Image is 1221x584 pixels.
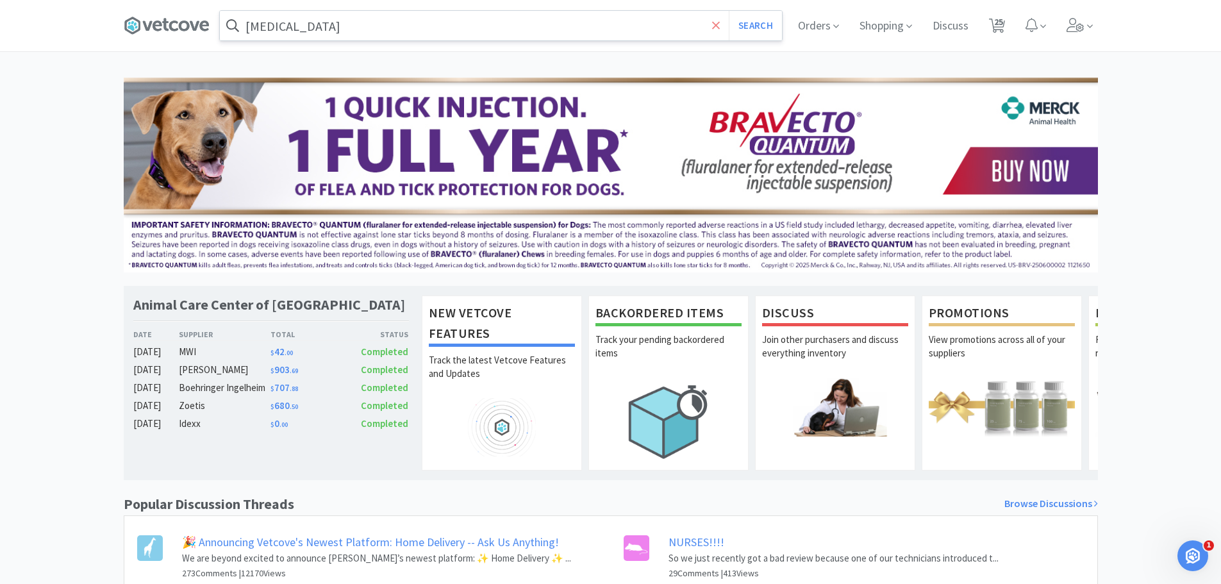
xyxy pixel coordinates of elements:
[179,416,270,431] div: Idexx
[124,493,294,515] h1: Popular Discussion Threads
[220,11,782,40] input: Search by item, sku, manufacturer, ingredient, size...
[595,378,742,465] img: hero_backorders.png
[270,385,274,393] span: $
[361,381,408,394] span: Completed
[133,344,179,360] div: [DATE]
[270,349,274,357] span: $
[361,346,408,358] span: Completed
[270,363,298,376] span: 903
[133,344,409,360] a: [DATE]MWI$42.00Completed
[422,296,582,470] a: New Vetcove FeaturesTrack the latest Vetcove Features and Updates
[290,403,298,411] span: . 50
[179,380,270,396] div: Boehringer Ingelheim
[270,381,298,394] span: 707
[133,380,179,396] div: [DATE]
[929,378,1075,436] img: hero_promotions.png
[429,353,575,398] p: Track the latest Vetcove Features and Updates
[133,398,409,413] a: [DATE]Zoetis$680.50Completed
[270,403,274,411] span: $
[182,566,571,580] h6: 273 Comments | 12170 Views
[133,416,409,431] a: [DATE]Idexx$0.00Completed
[270,421,274,429] span: $
[669,535,724,549] a: NURSES!!!!
[729,11,782,40] button: Search
[429,303,575,347] h1: New Vetcove Features
[133,362,179,378] div: [DATE]
[270,417,288,430] span: 0
[922,296,1082,470] a: PromotionsView promotions across all of your suppliers
[1177,540,1208,571] iframe: Intercom live chat
[290,385,298,393] span: . 88
[1004,496,1098,512] a: Browse Discussions
[361,363,408,376] span: Completed
[133,416,179,431] div: [DATE]
[133,362,409,378] a: [DATE][PERSON_NAME]$903.69Completed
[927,21,974,32] a: Discuss
[133,380,409,396] a: [DATE]Boehringer Ingelheim$707.88Completed
[182,535,559,549] a: 🎉 Announcing Vetcove's Newest Platform: Home Delivery -- Ask Us Anything!
[361,399,408,412] span: Completed
[929,333,1075,378] p: View promotions across all of your suppliers
[179,362,270,378] div: [PERSON_NAME]
[270,367,274,375] span: $
[270,346,293,358] span: 42
[133,296,405,314] h1: Animal Care Center of [GEOGRAPHIC_DATA]
[279,421,288,429] span: . 00
[1204,540,1214,551] span: 1
[285,349,293,357] span: . 00
[669,551,999,566] p: So we just recently got a bad review because one of our technicians introduced t...
[429,398,575,456] img: hero_feature_roadmap.png
[179,398,270,413] div: Zoetis
[270,399,298,412] span: 680
[124,78,1098,272] img: 3ffb5edee65b4d9ab6d7b0afa510b01f.jpg
[755,296,915,470] a: DiscussJoin other purchasers and discuss everything inventory
[669,566,999,580] h6: 29 Comments | 413 Views
[290,367,298,375] span: . 69
[179,344,270,360] div: MWI
[762,333,908,378] p: Join other purchasers and discuss everything inventory
[179,328,270,340] div: Supplier
[762,378,908,436] img: hero_discuss.png
[595,333,742,378] p: Track your pending backordered items
[133,328,179,340] div: Date
[361,417,408,430] span: Completed
[182,551,571,566] p: We are beyond excited to announce [PERSON_NAME]’s newest platform: ✨ Home Delivery ✨ ...
[762,303,908,326] h1: Discuss
[133,398,179,413] div: [DATE]
[588,296,749,470] a: Backordered ItemsTrack your pending backordered items
[340,328,409,340] div: Status
[929,303,1075,326] h1: Promotions
[984,22,1010,33] a: 25
[595,303,742,326] h1: Backordered Items
[270,328,340,340] div: Total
